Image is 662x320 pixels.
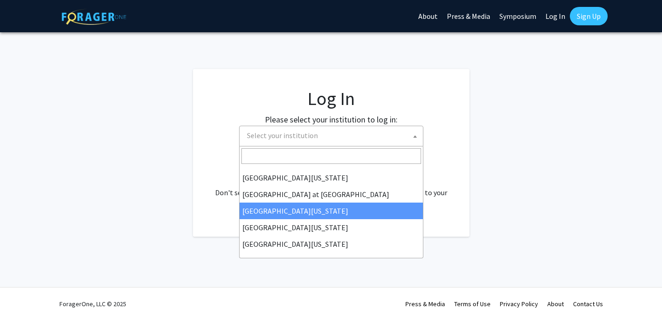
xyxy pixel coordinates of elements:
[240,169,423,186] li: [GEOGRAPHIC_DATA][US_STATE]
[59,288,126,320] div: ForagerOne, LLC © 2025
[405,300,445,308] a: Press & Media
[240,203,423,219] li: [GEOGRAPHIC_DATA][US_STATE]
[240,236,423,252] li: [GEOGRAPHIC_DATA][US_STATE]
[573,300,603,308] a: Contact Us
[211,165,451,209] div: No account? . Don't see your institution? about bringing ForagerOne to your institution.
[265,113,398,126] label: Please select your institution to log in:
[570,7,608,25] a: Sign Up
[239,126,423,146] span: Select your institution
[241,148,421,164] input: Search
[7,279,39,313] iframe: Chat
[243,126,423,145] span: Select your institution
[247,131,318,140] span: Select your institution
[240,219,423,236] li: [GEOGRAPHIC_DATA][US_STATE]
[454,300,491,308] a: Terms of Use
[547,300,564,308] a: About
[240,186,423,203] li: [GEOGRAPHIC_DATA] at [GEOGRAPHIC_DATA]
[500,300,538,308] a: Privacy Policy
[62,9,126,25] img: ForagerOne Logo
[240,252,423,269] li: [PERSON_NAME][GEOGRAPHIC_DATA]
[211,87,451,110] h1: Log In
